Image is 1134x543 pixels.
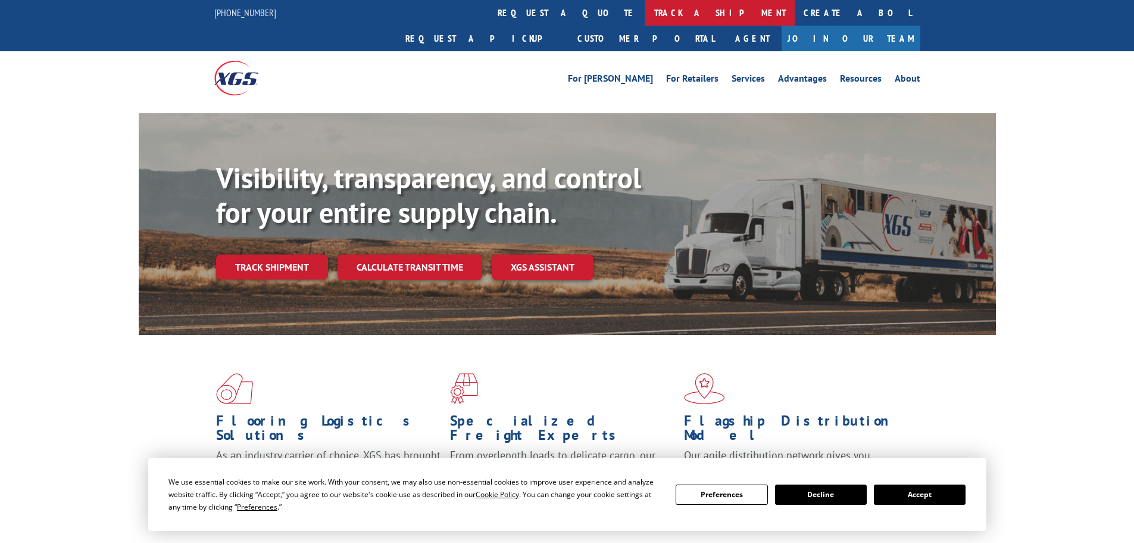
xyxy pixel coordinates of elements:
img: xgs-icon-total-supply-chain-intelligence-red [216,373,253,404]
b: Visibility, transparency, and control for your entire supply chain. [216,159,641,231]
div: Cookie Consent Prompt [148,458,986,531]
span: Our agile distribution network gives you nationwide inventory management on demand. [684,448,903,476]
a: Join Our Team [782,26,920,51]
span: As an industry carrier of choice, XGS has brought innovation and dedication to flooring logistics... [216,448,441,491]
a: Customer Portal [568,26,723,51]
a: Resources [840,74,882,87]
a: Agent [723,26,782,51]
h1: Specialized Freight Experts [450,414,675,448]
img: xgs-icon-focused-on-flooring-red [450,373,478,404]
h1: Flagship Distribution Model [684,414,909,448]
a: For Retailers [666,74,718,87]
button: Decline [775,485,867,505]
a: About [895,74,920,87]
span: Preferences [237,502,277,512]
a: For [PERSON_NAME] [568,74,653,87]
a: Advantages [778,74,827,87]
a: Track shipment [216,255,328,280]
h1: Flooring Logistics Solutions [216,414,441,448]
p: From overlength loads to delicate cargo, our experienced staff knows the best way to move your fr... [450,448,675,501]
a: Calculate transit time [338,255,482,280]
button: Preferences [676,485,767,505]
a: XGS ASSISTANT [492,255,593,280]
a: Services [732,74,765,87]
span: Cookie Policy [476,489,519,499]
a: [PHONE_NUMBER] [214,7,276,18]
div: We use essential cookies to make our site work. With your consent, we may also use non-essential ... [168,476,661,513]
button: Accept [874,485,966,505]
a: Request a pickup [396,26,568,51]
img: xgs-icon-flagship-distribution-model-red [684,373,725,404]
